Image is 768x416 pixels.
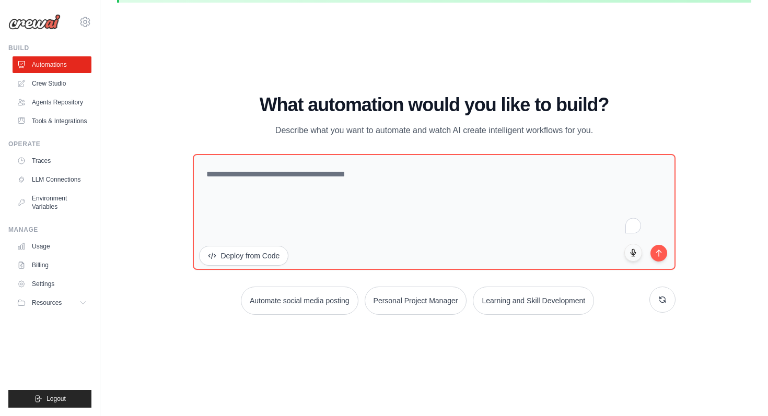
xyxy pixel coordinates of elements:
a: Billing [13,257,91,274]
span: Logout [46,395,66,403]
div: Build [8,44,91,52]
a: Environment Variables [13,190,91,215]
a: Automations [13,56,91,73]
img: Logo [8,14,61,30]
a: Settings [13,276,91,292]
div: Manage [8,225,91,234]
a: Agents Repository [13,94,91,111]
span: Resources [32,299,62,307]
div: Operate [8,140,91,148]
a: Traces [13,152,91,169]
button: Resources [13,294,91,311]
a: Tools & Integrations [13,113,91,129]
button: Logout [8,390,91,408]
a: Usage [13,238,91,255]
a: Crew Studio [13,75,91,92]
a: LLM Connections [13,171,91,188]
